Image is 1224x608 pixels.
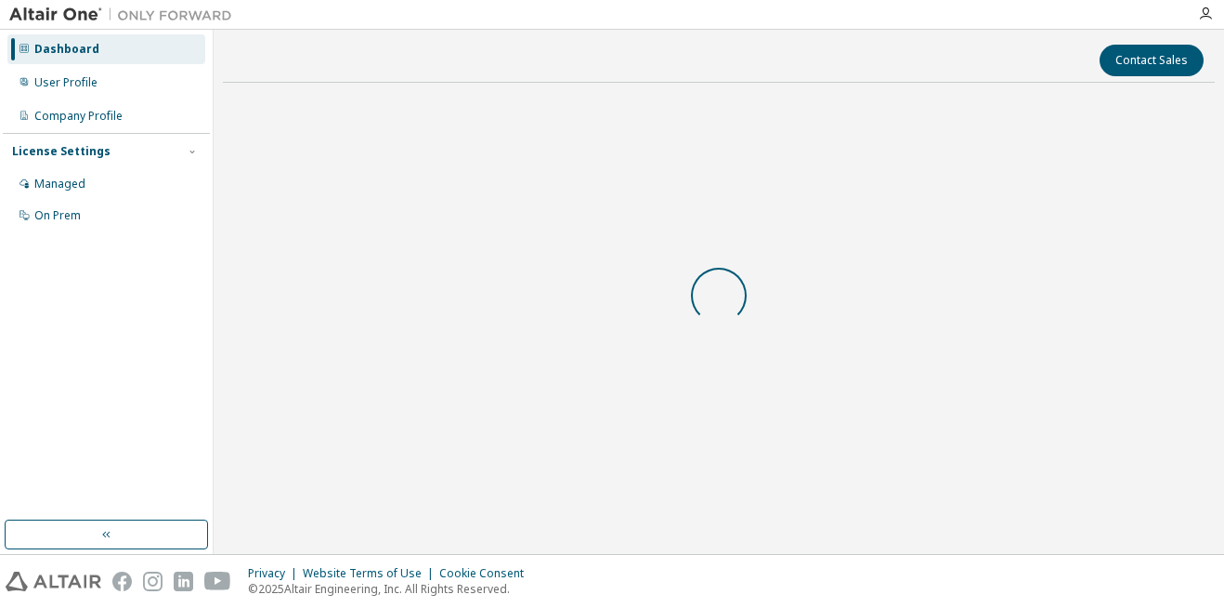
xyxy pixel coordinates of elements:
[248,581,535,597] p: © 2025 Altair Engineering, Inc. All Rights Reserved.
[143,572,163,591] img: instagram.svg
[204,572,231,591] img: youtube.svg
[34,177,85,192] div: Managed
[439,566,535,581] div: Cookie Consent
[174,572,193,591] img: linkedin.svg
[112,572,132,591] img: facebook.svg
[34,75,98,90] div: User Profile
[34,42,99,57] div: Dashboard
[9,6,241,24] img: Altair One
[34,208,81,223] div: On Prem
[34,109,123,124] div: Company Profile
[248,566,303,581] div: Privacy
[303,566,439,581] div: Website Terms of Use
[1100,45,1204,76] button: Contact Sales
[6,572,101,591] img: altair_logo.svg
[12,144,111,159] div: License Settings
